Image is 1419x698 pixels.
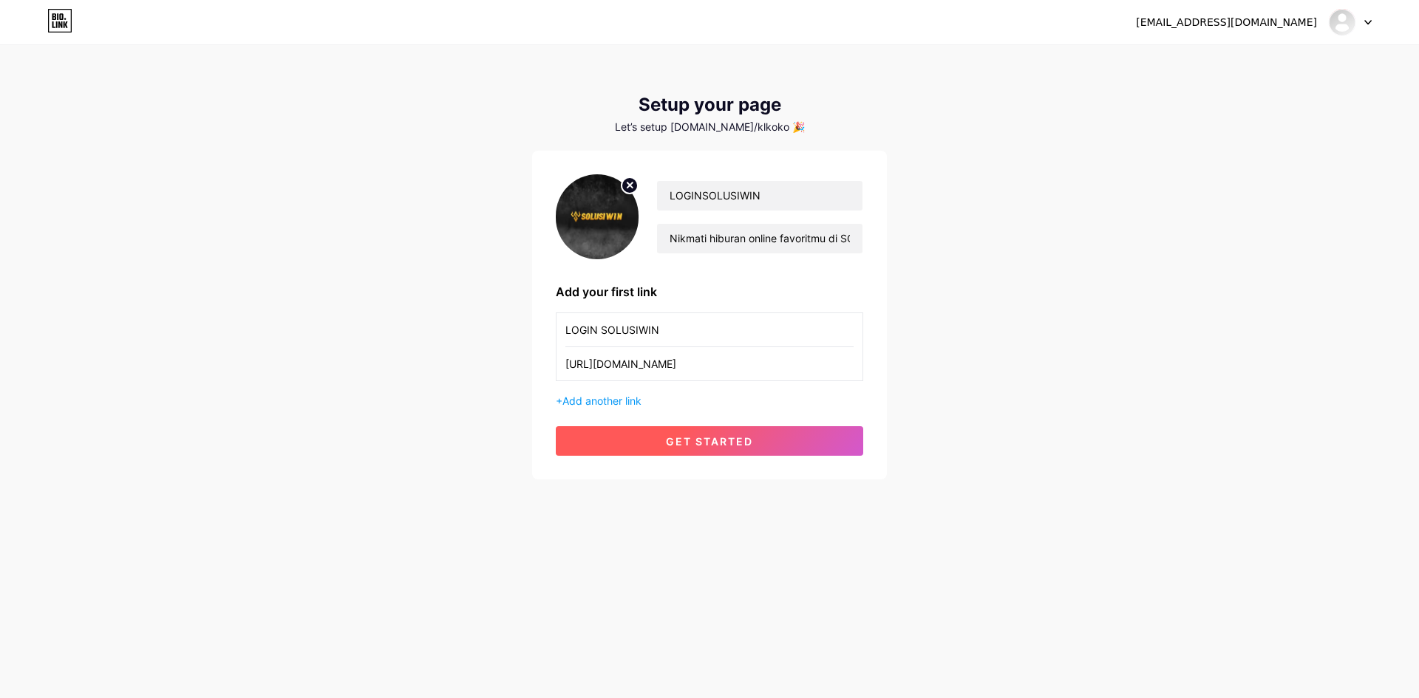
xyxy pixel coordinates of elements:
[556,283,863,301] div: Add your first link
[565,313,854,346] input: Link name (My Instagram)
[532,95,887,115] div: Setup your page
[556,393,863,408] div: +
[565,347,854,380] input: URL (https://instagram.com/yourname)
[1136,15,1317,30] div: [EMAIL_ADDRESS][DOMAIN_NAME]
[532,121,887,133] div: Let’s setup [DOMAIN_NAME]/klkoko 🎉
[562,394,642,407] span: Add another link
[556,174,639,259] img: profile pic
[657,224,862,253] input: bio
[556,426,863,456] button: get started
[1328,8,1356,36] img: KL Koko
[657,181,862,211] input: Your name
[666,435,753,448] span: get started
